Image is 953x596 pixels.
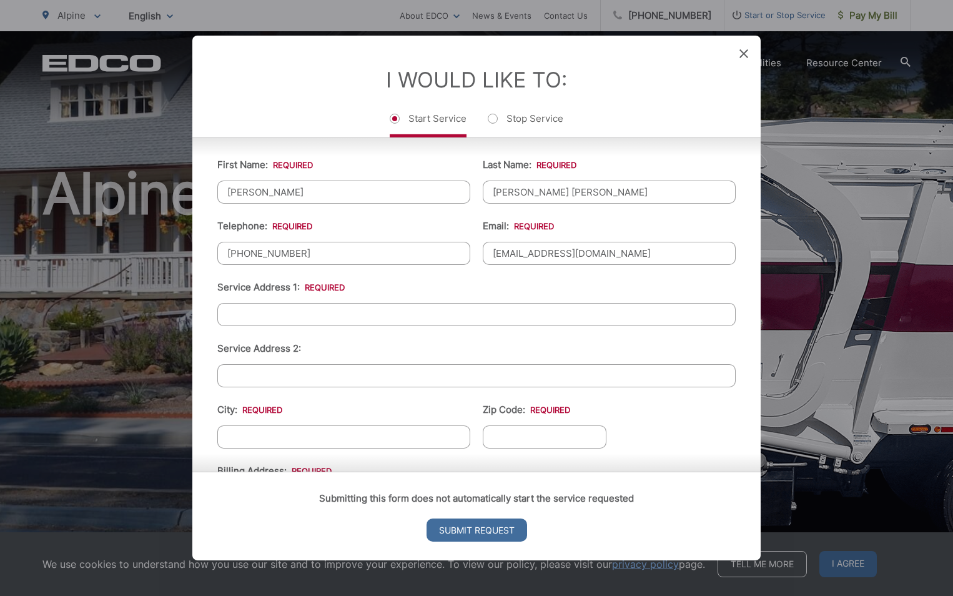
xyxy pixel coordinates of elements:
label: Service Address 2: [217,343,301,354]
strong: Submitting this form does not automatically start the service requested [319,492,634,504]
label: Zip Code: [483,404,570,415]
label: First Name: [217,159,313,171]
label: Stop Service [488,112,563,137]
label: Start Service [390,112,467,137]
label: Telephone: [217,221,312,232]
label: I Would Like To: [386,67,567,92]
input: Submit Request [427,519,527,542]
label: City: [217,404,282,415]
label: Service Address 1: [217,282,345,293]
label: Last Name: [483,159,576,171]
label: Email: [483,221,554,232]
